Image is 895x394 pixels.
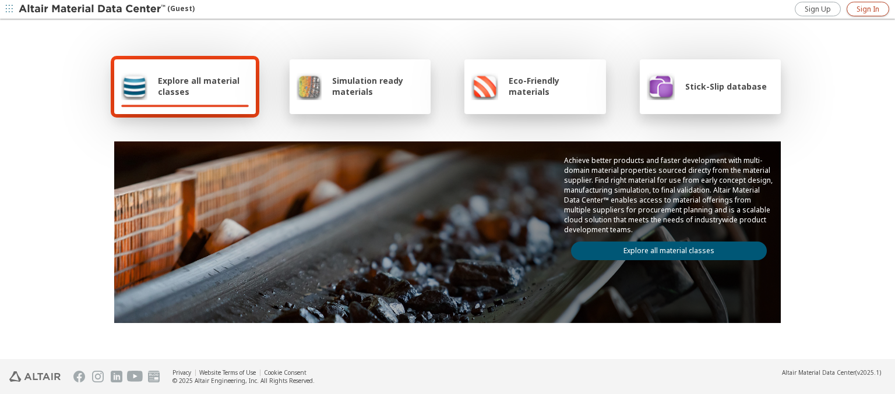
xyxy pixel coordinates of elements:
a: Sign Up [795,2,841,16]
span: Sign In [857,5,879,14]
a: Cookie Consent [264,368,306,377]
a: Sign In [847,2,889,16]
img: Altair Engineering [9,371,61,382]
span: Explore all material classes [158,75,249,97]
img: Stick-Slip database [647,72,675,100]
span: Altair Material Data Center [782,368,855,377]
span: Eco-Friendly materials [509,75,598,97]
div: (Guest) [19,3,195,15]
img: Altair Material Data Center [19,3,167,15]
a: Privacy [172,368,191,377]
a: Website Terms of Use [199,368,256,377]
img: Explore all material classes [121,72,147,100]
span: Simulation ready materials [332,75,424,97]
div: © 2025 Altair Engineering, Inc. All Rights Reserved. [172,377,315,385]
img: Eco-Friendly materials [471,72,498,100]
img: Simulation ready materials [297,72,322,100]
div: (v2025.1) [782,368,881,377]
span: Stick-Slip database [685,81,767,92]
span: Sign Up [805,5,831,14]
p: Achieve better products and faster development with multi-domain material properties sourced dire... [564,155,774,235]
a: Explore all material classes [571,242,767,260]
